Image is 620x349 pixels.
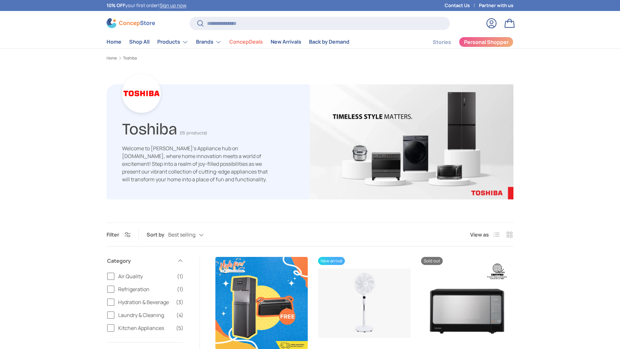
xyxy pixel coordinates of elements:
[479,2,513,9] a: Partner with us
[118,324,172,332] span: Kitchen Appliances
[310,84,513,199] img: Toshiba
[177,285,183,293] span: (1)
[107,257,173,265] span: Category
[271,36,301,48] a: New Arrivals
[309,36,349,48] a: Back by Demand
[107,36,121,48] a: Home
[464,39,509,45] span: Personal Shopper
[417,36,513,48] nav: Secondary
[192,36,225,48] summary: Brands
[107,249,183,272] summary: Category
[421,257,443,265] span: Sold out
[122,144,274,183] p: Welcome to [PERSON_NAME]'s Appliance hub on [DOMAIN_NAME], where home innovation meets a world of...
[176,298,183,306] span: (3)
[107,55,513,61] nav: Breadcrumbs
[118,311,172,319] span: Laundry & Cleaning
[177,272,183,280] span: (1)
[107,56,117,60] a: Home
[107,231,119,238] span: Filter
[118,298,172,306] span: Hydration & Beverage
[318,257,345,265] span: New arrival
[470,231,489,238] span: View as
[196,36,222,48] a: Brands
[176,324,183,332] span: (5)
[176,311,183,319] span: (4)
[147,231,168,238] label: Sort by
[157,36,188,48] a: Products
[229,36,263,48] a: ConcepDeals
[123,56,137,60] a: Toshiba
[107,231,131,238] button: Filter
[168,229,217,240] button: Best selling
[160,2,186,8] a: Sign up now
[459,37,513,47] a: Personal Shopper
[107,36,349,48] nav: Primary
[118,285,173,293] span: Refrigeration
[180,130,207,136] span: (15 products)
[107,2,125,8] strong: 10% OFF
[107,2,187,9] p: your first order! .
[433,36,451,48] a: Stories
[129,36,150,48] a: Shop All
[107,18,155,28] img: ConcepStore
[445,2,479,9] a: Contact Us
[153,36,192,48] summary: Products
[168,232,195,238] span: Best selling
[118,272,173,280] span: Air Quality
[122,117,177,139] h1: Toshiba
